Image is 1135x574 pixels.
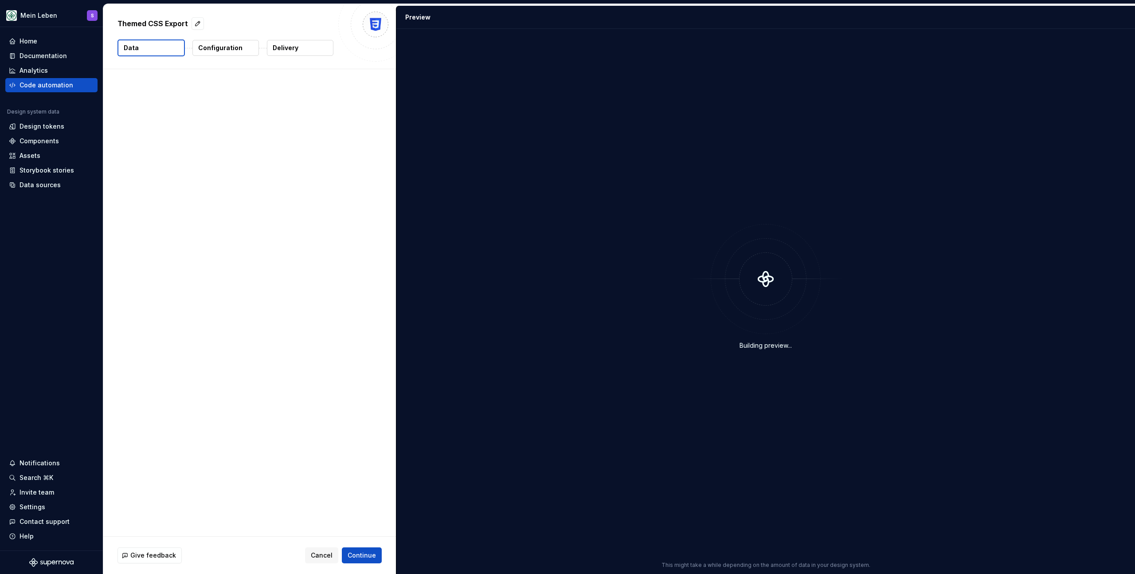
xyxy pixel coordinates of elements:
[130,551,176,560] span: Give feedback
[342,547,382,563] button: Continue
[20,532,34,541] div: Help
[20,37,37,46] div: Home
[5,134,98,148] a: Components
[5,471,98,485] button: Search ⌘K
[661,562,870,569] p: This might take a while depending on the amount of data in your design system.
[2,6,101,25] button: Mein LebenS
[5,500,98,514] a: Settings
[273,43,298,52] p: Delivery
[5,485,98,499] a: Invite team
[29,558,74,567] svg: Supernova Logo
[117,547,182,563] button: Give feedback
[20,66,48,75] div: Analytics
[267,40,333,56] button: Delivery
[117,18,188,29] p: Themed CSS Export
[5,456,98,470] button: Notifications
[117,39,185,56] button: Data
[20,503,45,511] div: Settings
[20,151,40,160] div: Assets
[5,178,98,192] a: Data sources
[124,43,139,52] p: Data
[198,43,243,52] p: Configuration
[20,51,67,60] div: Documentation
[20,122,64,131] div: Design tokens
[20,81,73,90] div: Code automation
[5,529,98,543] button: Help
[305,547,338,563] button: Cancel
[20,488,54,497] div: Invite team
[311,551,333,560] span: Cancel
[20,181,61,189] div: Data sources
[20,137,59,145] div: Components
[5,163,98,177] a: Storybook stories
[5,515,98,529] button: Contact support
[20,166,74,175] div: Storybook stories
[20,11,57,20] div: Mein Leben
[348,551,376,560] span: Continue
[91,12,94,19] div: S
[5,34,98,48] a: Home
[740,341,792,350] div: Building preview...
[5,63,98,78] a: Analytics
[5,149,98,163] a: Assets
[20,459,60,468] div: Notifications
[5,78,98,92] a: Code automation
[5,49,98,63] a: Documentation
[5,119,98,134] a: Design tokens
[20,517,70,526] div: Contact support
[20,473,53,482] div: Search ⌘K
[405,13,431,22] div: Preview
[6,10,17,21] img: df5db9ef-aba0-4771-bf51-9763b7497661.png
[7,108,59,115] div: Design system data
[192,40,259,56] button: Configuration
